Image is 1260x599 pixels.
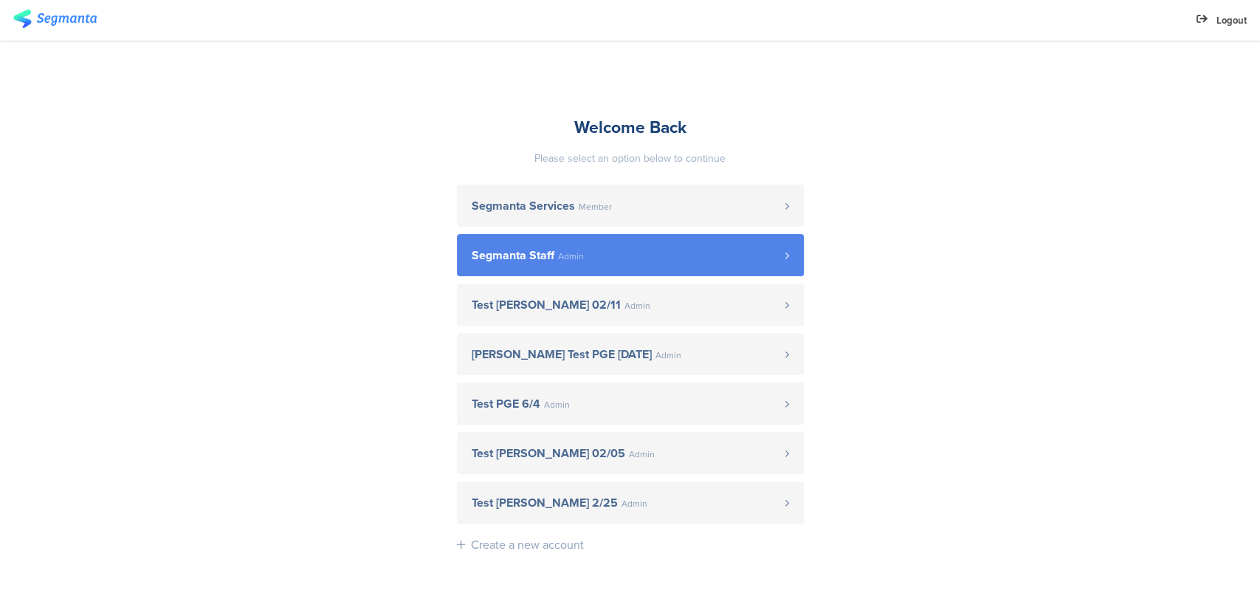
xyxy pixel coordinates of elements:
span: Test [PERSON_NAME] 02/11 [472,299,621,311]
span: Admin [624,301,650,310]
div: Welcome Back [457,114,804,140]
span: Logout [1216,13,1247,27]
a: Test [PERSON_NAME] 02/05 Admin [457,432,804,474]
span: Member [579,202,612,211]
a: Test [PERSON_NAME] 02/11 Admin [457,284,804,326]
span: Admin [544,400,570,409]
a: Test PGE 6/4 Admin [457,383,804,425]
span: Segmanta Staff [472,250,554,261]
span: [PERSON_NAME] Test PGE [DATE] [472,349,652,360]
span: Test [PERSON_NAME] 2/25 [472,497,618,509]
span: Test [PERSON_NAME] 02/05 [472,448,625,459]
div: Create a new account [471,536,584,553]
span: Segmanta Services [472,200,575,212]
a: Segmanta Services Member [457,185,804,227]
span: Admin [558,252,584,261]
span: Test PGE 6/4 [472,398,540,410]
a: [PERSON_NAME] Test PGE [DATE] Admin [457,333,804,375]
span: Admin [655,351,681,360]
a: Segmanta Staff Admin [457,234,804,276]
div: Please select an option below to continue [457,151,804,166]
span: Admin [629,450,655,459]
a: Test [PERSON_NAME] 2/25 Admin [457,482,804,524]
img: segmanta logo [13,10,97,28]
span: Admin [622,499,647,508]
